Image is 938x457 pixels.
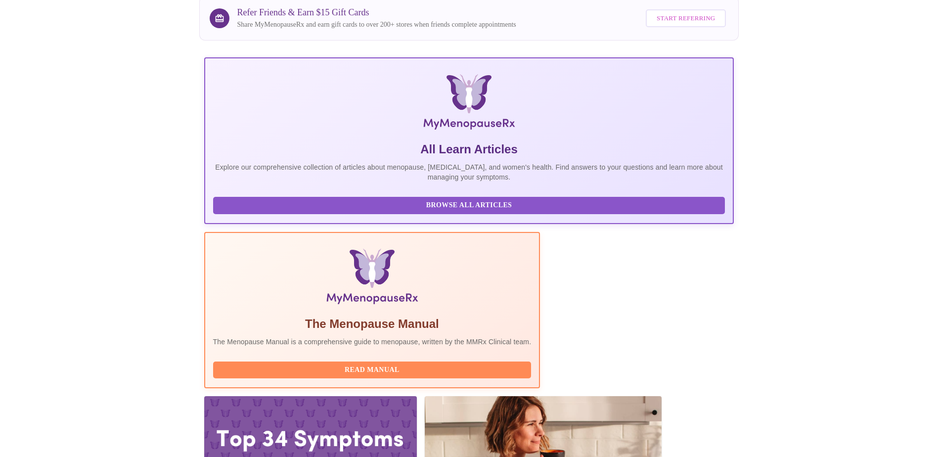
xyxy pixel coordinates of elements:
[646,9,726,28] button: Start Referring
[213,337,532,347] p: The Menopause Manual is a comprehensive guide to menopause, written by the MMRx Clinical team.
[293,74,646,134] img: MyMenopauseRx Logo
[264,249,481,308] img: Menopause Manual
[213,141,725,157] h5: All Learn Articles
[213,362,532,379] button: Read Manual
[213,316,532,332] h5: The Menopause Manual
[643,4,728,33] a: Start Referring
[213,365,534,373] a: Read Manual
[213,197,725,214] button: Browse All Articles
[223,364,522,376] span: Read Manual
[223,199,715,212] span: Browse All Articles
[213,162,725,182] p: Explore our comprehensive collection of articles about menopause, [MEDICAL_DATA], and women's hea...
[237,20,516,30] p: Share MyMenopauseRx and earn gift cards to over 200+ stores when friends complete appointments
[213,200,728,209] a: Browse All Articles
[237,7,516,18] h3: Refer Friends & Earn $15 Gift Cards
[657,13,715,24] span: Start Referring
